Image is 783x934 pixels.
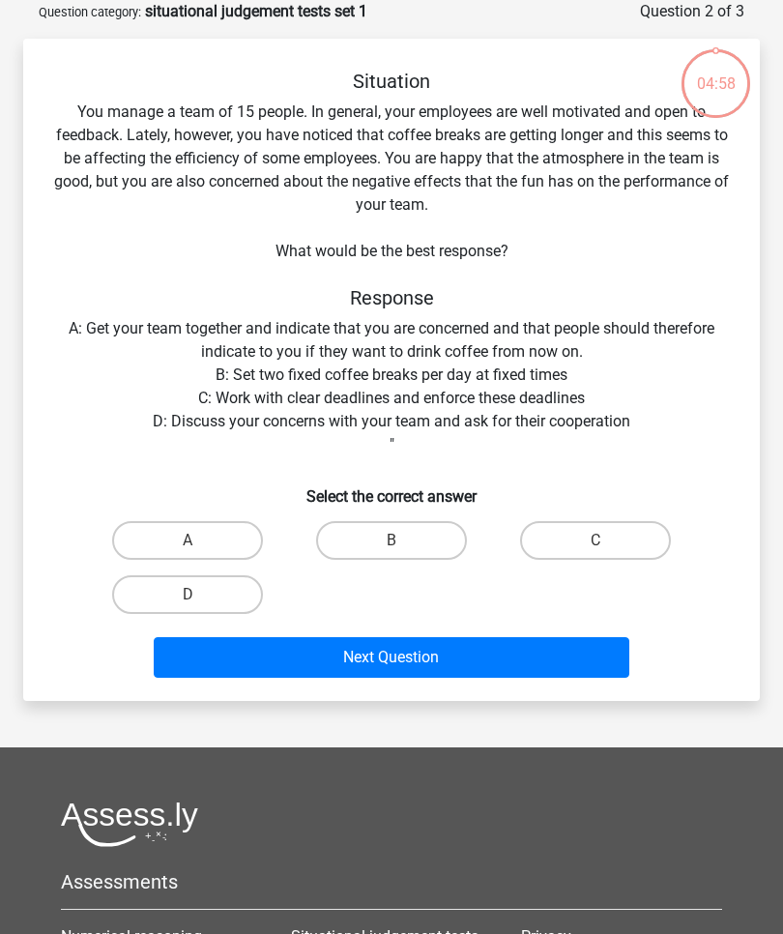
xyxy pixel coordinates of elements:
[112,575,263,614] label: D
[520,521,671,560] label: C
[680,47,752,96] div: 04:58
[61,870,722,893] h5: Assessments
[61,802,198,847] img: Assessly logo
[54,472,729,506] h6: Select the correct answer
[54,286,729,309] h5: Response
[154,637,630,678] button: Next Question
[31,70,752,686] div: You manage a team of 15 people. In general, your employees are well motivated and open to feedbac...
[39,5,141,19] small: Question category:
[316,521,467,560] label: B
[112,521,263,560] label: A
[54,70,729,93] h5: Situation
[145,2,367,20] strong: situational judgement tests set 1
